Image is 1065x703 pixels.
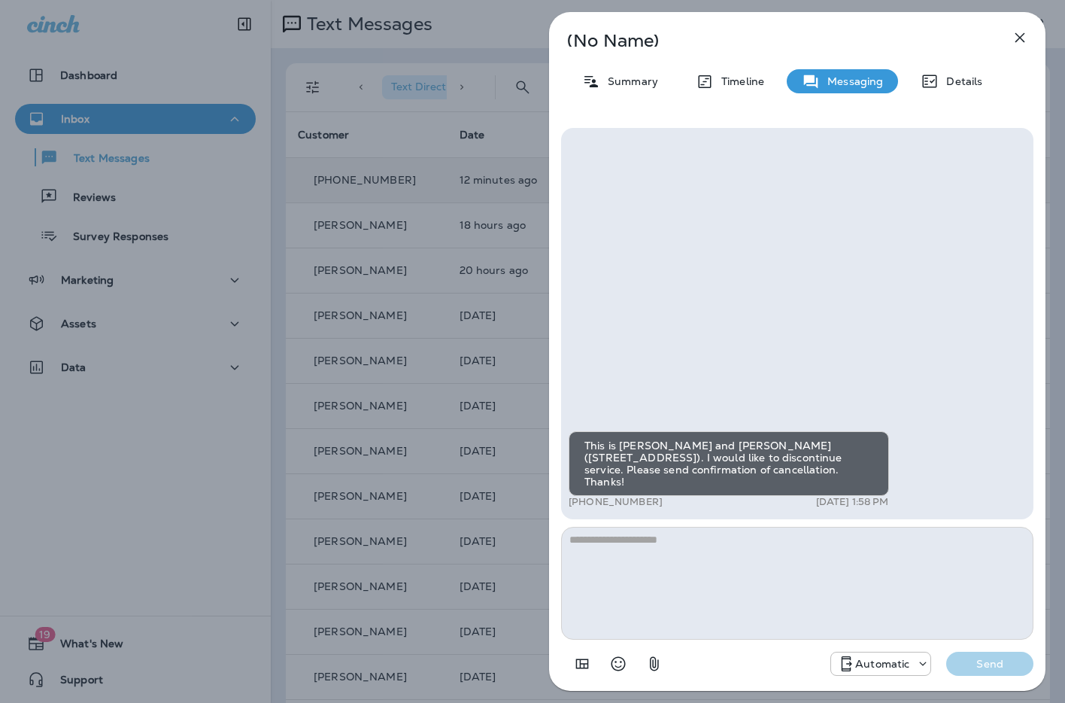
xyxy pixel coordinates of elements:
[600,75,658,87] p: Summary
[820,75,883,87] p: Messaging
[567,35,978,47] p: (No Name)
[569,496,663,508] p: [PHONE_NUMBER]
[567,649,597,679] button: Add in a premade template
[855,658,909,670] p: Automatic
[816,496,889,508] p: [DATE] 1:58 PM
[714,75,764,87] p: Timeline
[603,649,633,679] button: Select an emoji
[569,431,889,496] div: This is [PERSON_NAME] and [PERSON_NAME] ([STREET_ADDRESS]). I would like to discontinue service. ...
[939,75,982,87] p: Details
